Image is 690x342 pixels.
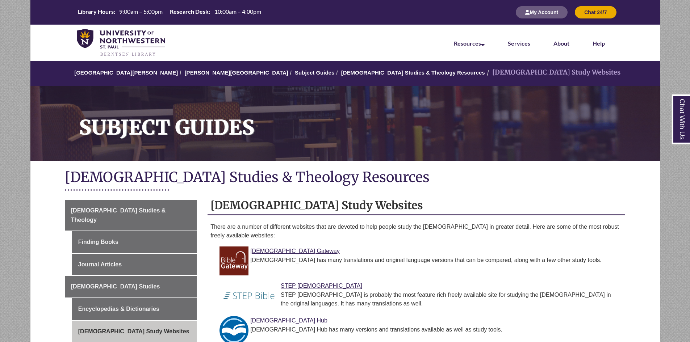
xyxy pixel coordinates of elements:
[575,9,616,15] a: Chat 24/7
[75,8,264,17] a: Hours Today
[72,254,197,275] a: Journal Articles
[250,248,340,254] a: Link to Bible Gateway [DEMOGRAPHIC_DATA] Gateway
[65,200,197,231] a: [DEMOGRAPHIC_DATA] Studies & Theology
[208,196,625,215] h2: [DEMOGRAPHIC_DATA] Study Websites
[250,317,327,324] a: Link to Bible Hub [DEMOGRAPHIC_DATA] Hub
[74,69,178,76] a: [GEOGRAPHIC_DATA][PERSON_NAME]
[516,9,568,15] a: My Account
[225,325,619,334] div: [DEMOGRAPHIC_DATA] Hub has many versions and translations available as well as study tools.
[71,207,166,223] span: [DEMOGRAPHIC_DATA] Studies & Theology
[295,69,334,76] a: Subject Guides
[71,283,160,290] span: [DEMOGRAPHIC_DATA] Studies
[485,67,620,78] li: [DEMOGRAPHIC_DATA] Study Websites
[210,223,622,240] p: There are a number of different websites that are devoted to help people study the [DEMOGRAPHIC_D...
[575,6,616,18] button: Chat 24/7
[77,29,166,57] img: UNWSP Library Logo
[219,281,279,310] img: Link to STEP Bible
[65,276,197,297] a: [DEMOGRAPHIC_DATA] Studies
[516,6,568,18] button: My Account
[553,40,569,47] a: About
[72,298,197,320] a: Encyclopedias & Dictionaries
[454,40,485,47] a: Resources
[281,283,362,289] a: Link to STEP Bible STEP [DEMOGRAPHIC_DATA]
[72,231,197,253] a: Finding Books
[119,8,163,15] span: 9:00am – 5:00pm
[214,8,261,15] span: 10:00am – 4:00pm
[30,86,660,161] a: Subject Guides
[593,40,605,47] a: Help
[219,246,248,275] img: Link to Bible Gateway
[71,86,660,152] h1: Subject Guides
[225,291,619,308] div: STEP [DEMOGRAPHIC_DATA] is probably the most feature rich freely available site for studying the ...
[185,69,288,76] a: [PERSON_NAME][GEOGRAPHIC_DATA]
[341,69,485,76] a: [DEMOGRAPHIC_DATA] Studies & Theology Resources
[65,168,626,187] h1: [DEMOGRAPHIC_DATA] Studies & Theology Resources
[75,8,116,16] th: Library Hours:
[167,8,211,16] th: Research Desk:
[508,40,530,47] a: Services
[225,256,619,265] div: [DEMOGRAPHIC_DATA] has many translations and original language versions that can be compared, alo...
